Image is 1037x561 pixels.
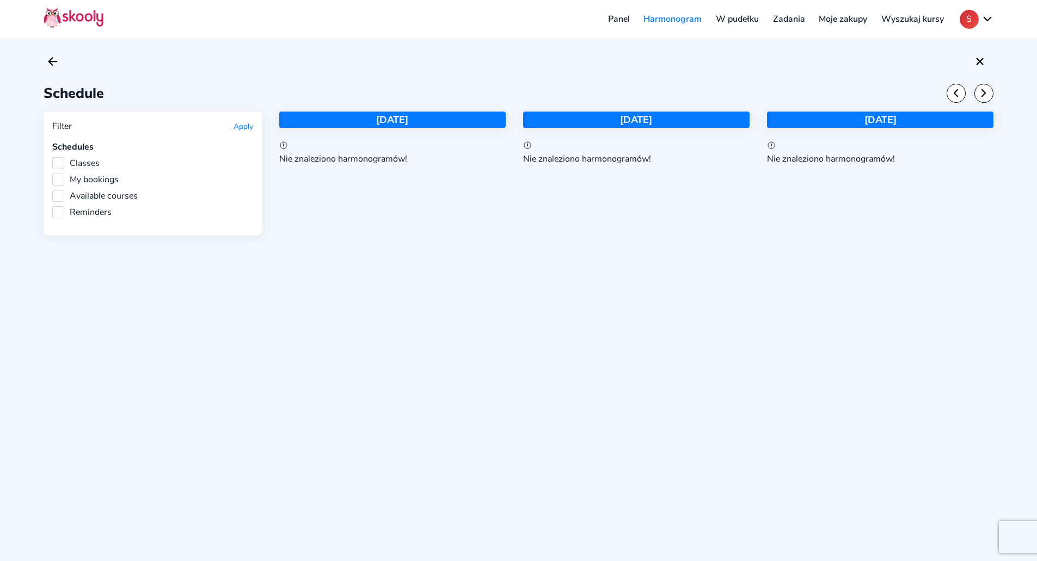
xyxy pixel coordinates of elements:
[44,84,104,103] span: Schedule
[601,10,637,28] a: Panel
[279,153,506,165] div: Nie znaleziono harmonogramów!
[279,112,506,128] div: [DATE]
[234,121,253,132] button: Apply
[973,55,986,68] ion-icon: close
[279,141,288,150] ion-icon: alert circle outline
[960,10,993,29] button: Schevron down outline
[950,87,962,99] ion-icon: chevron back outline
[44,7,103,28] img: Skooly
[971,52,989,71] button: close
[874,10,951,28] a: Wyszukaj kursy
[767,112,993,128] div: [DATE]
[52,190,138,202] label: Available courses
[978,87,990,99] ion-icon: chevron forward outline
[766,10,812,28] a: Zadania
[767,153,993,165] div: Nie znaleziono harmonogramów!
[52,174,119,186] label: My bookings
[637,10,709,28] a: Harmonogram
[812,10,874,28] a: Moje zakupy
[52,120,72,132] div: Filter
[974,84,993,103] button: chevron forward outline
[767,141,776,150] ion-icon: alert circle outline
[709,10,766,28] a: W pudełku
[523,112,750,128] div: [DATE]
[44,52,62,71] button: arrow back outline
[52,157,100,169] label: Classes
[947,84,966,103] button: chevron back outline
[52,206,112,218] label: Reminders
[52,141,253,153] div: Schedules
[523,141,532,150] ion-icon: alert circle outline
[46,55,59,68] ion-icon: arrow back outline
[523,153,750,165] div: Nie znaleziono harmonogramów!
